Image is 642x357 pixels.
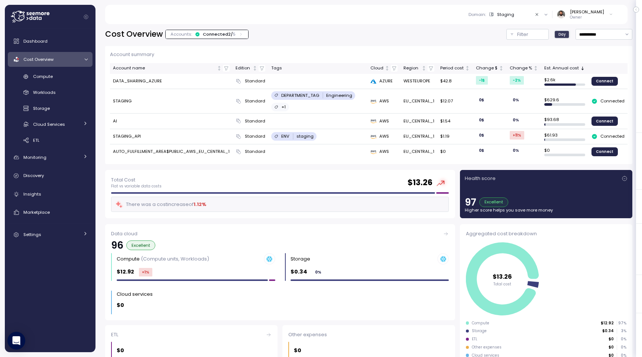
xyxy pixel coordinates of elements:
div: Region [403,65,420,72]
div: ETL [111,331,272,338]
td: $ 629.6 [541,89,588,114]
p: $12.92 [117,268,134,276]
th: Account nameNot sorted [110,63,233,74]
img: ACg8ocLskjvUhBDgxtSFCRx4ztb74ewwa1VrVEuDBD_Ho1mrTsQB-QE=s96-c [557,10,565,18]
div: 0 % [510,116,522,124]
p: Accounts: [171,31,192,37]
p: $0 [609,345,614,350]
button: Collapse navigation [81,14,91,20]
span: Dashboard [23,38,48,44]
a: ETL [8,134,93,146]
div: Not sorted [252,66,257,71]
span: Standard [245,133,265,140]
td: AUTO_FULFILLMENT_AREA$PUBLIC_AWS_EU_CENTRAL_1 [110,144,233,159]
a: Marketplace [8,205,93,220]
a: Storage [8,102,93,115]
p: 97 % [617,321,626,326]
div: 0 % [510,146,522,155]
td: $ 0 [541,144,588,159]
div: [PERSON_NAME] [570,9,604,15]
div: Excellent [479,197,508,207]
p: Higher score helps you save more money [465,207,628,213]
p: Account summary [110,51,628,58]
div: -2 % [510,76,524,85]
tspan: Total cost [493,282,511,286]
p: $0 [117,346,124,355]
h2: Cost Overview [105,29,163,40]
p: $0 [117,301,124,309]
p: Domain : [468,12,486,17]
td: $1.19 [437,129,473,144]
a: Settings [8,227,93,242]
a: Connect [591,77,618,86]
p: $0.34 [602,328,614,334]
th: EditionNot sorted [233,63,268,74]
p: Flat vs variable data costs [111,184,162,189]
span: Settings [23,232,41,238]
div: Est. Annual cost [544,65,579,72]
td: $1.54 [437,114,473,129]
p: +1 [281,104,286,110]
p: $0 [609,337,614,342]
div: 0 $ [476,96,487,104]
td: $ 93.68 [541,114,588,129]
td: AI [110,114,233,129]
a: Data cloud96ExcellentCompute (Compute units, Workloads)$12.92+1%Storage $0.340%Cloud services $0 [105,224,455,320]
td: DATA_SHARING_AZURE [110,74,233,89]
p: $0.34 [291,268,307,276]
div: Edition [236,65,251,72]
div: 0 % [312,268,324,276]
th: Change %Not sorted [507,63,541,74]
div: Change $ [476,65,497,72]
th: Est. Annual costSorted descending [541,63,588,74]
span: Cloud Services [33,121,65,127]
a: Cost Overview [8,52,93,67]
a: Dashboard [8,34,93,49]
button: Clear value [534,11,541,18]
a: Discovery [8,168,93,183]
div: Data cloud [111,230,449,238]
div: Accounts:Connected2/5 [166,30,248,39]
span: Insights [23,191,41,197]
th: Change $Not sorted [473,63,507,74]
p: DEPARTMENT_TAG [281,92,319,98]
div: Connected 2 / [203,31,236,37]
div: Cloud [370,65,383,72]
p: Connected [600,98,625,104]
h2: $ 13.26 [408,177,432,188]
div: AWS [370,148,398,155]
span: Workloads [33,89,56,95]
td: $ 61.93 [541,129,588,144]
span: Standard [245,148,265,155]
div: AWS [370,118,398,125]
p: (Compute units, Workloads) [141,255,209,262]
div: Storage [472,328,487,334]
div: Open Intercom Messenger [7,332,25,350]
div: Not sorted [385,66,390,71]
td: $0 [437,144,473,159]
span: Connect [596,77,613,85]
div: Not sorted [499,66,504,71]
span: Marketplace [23,209,50,215]
td: EU_CENTRAL_1 [401,144,437,159]
span: Day [558,32,566,37]
div: Not sorted [533,66,538,71]
td: WESTEUROPE [401,74,437,89]
td: EU_CENTRAL_1 [401,114,437,129]
p: Owner [570,15,604,20]
td: STAGING [110,89,233,114]
p: 0 % [617,337,626,342]
div: AZURE [370,78,398,85]
div: Change % [510,65,532,72]
div: 1.12 % [194,201,206,208]
p: 0 % [617,345,626,350]
th: RegionNot sorted [401,63,437,74]
a: Connect [591,147,618,156]
p: $0 [294,346,301,355]
div: AWS [370,133,398,140]
p: ENV [281,133,289,139]
span: Connect [596,117,613,125]
span: Storage [33,105,50,111]
div: Not sorted [465,66,470,71]
p: 97 [465,197,476,207]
